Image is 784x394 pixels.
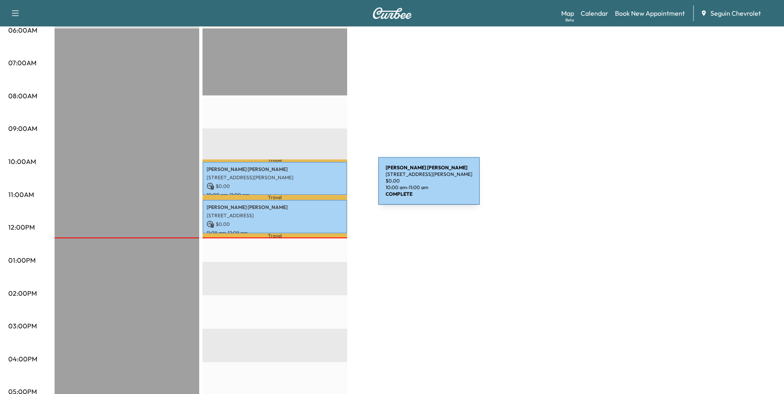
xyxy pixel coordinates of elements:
[8,190,34,199] p: 11:00AM
[561,8,574,18] a: MapBeta
[207,174,343,181] p: [STREET_ADDRESS][PERSON_NAME]
[581,8,608,18] a: Calendar
[203,233,347,238] p: Travel
[8,321,37,331] p: 03:00PM
[710,8,761,18] span: Seguin Chevrolet
[207,221,343,228] p: $ 0.00
[207,183,343,190] p: $ 0.00
[207,212,343,219] p: [STREET_ADDRESS]
[8,255,36,265] p: 01:00PM
[565,17,574,23] div: Beta
[8,222,35,232] p: 12:00PM
[8,157,36,166] p: 10:00AM
[203,159,347,161] p: Travel
[207,230,343,236] p: 11:09 am - 12:09 pm
[207,192,343,198] p: 10:00 am - 11:00 am
[8,91,37,101] p: 08:00AM
[8,123,37,133] p: 09:00AM
[8,288,37,298] p: 02:00PM
[615,8,685,18] a: Book New Appointment
[207,204,343,211] p: [PERSON_NAME] [PERSON_NAME]
[8,58,36,68] p: 07:00AM
[8,354,37,364] p: 04:00PM
[8,25,37,35] p: 06:00AM
[207,166,343,173] p: [PERSON_NAME] [PERSON_NAME]
[372,7,412,19] img: Curbee Logo
[203,195,347,200] p: Travel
